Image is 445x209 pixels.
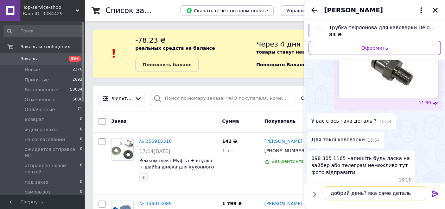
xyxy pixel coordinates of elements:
span: 1 799 ₴ [222,201,242,206]
span: 15:54 11.08.2025 [379,119,392,125]
span: Новые [25,67,40,73]
span: 098 305 1165 напишіть будь ласка на вайбер або телеграм неможливо тут фото відправити [311,155,411,176]
span: Принятые [25,77,49,83]
a: № 356915310 [139,139,172,144]
span: 0 [80,127,82,133]
span: 1 шт. [222,148,235,153]
input: Поиск по номеру заказа, ФИО покупателя, номеру телефона, Email, номеру накладной [151,92,295,105]
span: Сохраненные фильтры: [301,95,356,102]
span: 16:15 11.08.2025 [399,177,411,183]
span: Без рейтинга [271,159,304,164]
span: 142 ₴ [222,139,237,144]
img: :exclamation: [109,48,119,59]
span: 0 [80,179,82,185]
span: 0 [80,136,82,143]
span: 11:39 11.08.2025 [419,100,431,106]
span: [PERSON_NAME] [324,6,383,15]
button: Показать кнопки [310,190,319,199]
span: Трубка тефлонова для кавоварки Delonghi Длина: 350мм. Внутренний 2мм Внешний 4мм (5513213771) [329,24,435,31]
span: Отмененные [25,97,55,103]
a: Пополнить баланс [135,58,199,72]
span: У вас є ось така деталь ? [311,117,376,125]
span: Сумма [222,118,239,124]
div: Ваш ID: 3384429 [23,11,84,17]
span: 2370 [72,67,82,73]
a: Оформить [309,41,441,55]
span: отправлен новой почтой [25,162,80,175]
span: -78.23 ₴ [135,36,166,44]
span: 0 [80,162,82,175]
span: Покупатель [264,118,295,124]
b: реальных средств на балансе [135,45,215,51]
span: Заказ [111,118,126,124]
div: , чтоб и далее получать заказы [256,35,437,72]
a: № 356913089 [139,201,172,206]
span: 2692 [72,77,82,83]
span: Для такої кавоварки [311,136,365,143]
a: Фото товару [111,138,134,161]
a: Посмотреть товар [309,24,441,38]
span: Возврат [25,116,44,123]
span: 15:54 11.08.2025 [368,137,380,143]
span: самовывоз [25,189,50,195]
span: 71 [77,106,82,113]
span: [PHONE_NUMBER] [264,148,306,153]
span: Скачать отчет по пром-оплате [186,7,268,14]
textarea: добрий день? яка саме деталь [325,186,425,201]
button: Управление статусами [281,5,347,16]
b: Пополните Баланс [256,62,305,67]
img: Перехідник трубки помпи для ка ... [338,45,439,99]
img: 2932522640_w640_h640_trubka-teflonovaya-dlya.jpg [311,24,323,37]
span: Оплаченные [25,106,55,113]
span: ждем оплаты [25,127,57,133]
b: товары станут неактивны [256,49,324,55]
span: Через 4 дня [256,40,300,48]
span: Управление статусами [286,8,342,13]
span: Заказы [20,56,38,62]
span: Top-service-shop [23,4,76,11]
span: 53034 [70,87,82,93]
b: Пополнить баланс [143,62,191,67]
span: 99+ [69,56,81,62]
span: 0 [80,146,82,159]
span: 0 [80,189,82,195]
a: Ремкомплект Муфта + втулка + шайба шнека для кухонного комбайна Kenwood multione KHH326WH KHH300 ... [139,158,216,183]
button: Скачать отчет по пром-оплате [180,5,274,16]
h1: Список заказов [106,6,166,15]
span: Заказы и сообщения [20,44,70,50]
img: Фото товару [112,139,133,160]
span: 5800 [72,97,82,103]
a: [PERSON_NAME] [264,138,302,145]
span: 17:14[DATE] [139,148,170,154]
span: Выполненные [25,87,58,93]
button: Назад [310,6,318,14]
span: на согласовании [25,136,65,143]
span: 0 [80,116,82,123]
span: ожидается отправка НП [25,146,80,159]
button: [PERSON_NAME] [324,6,425,15]
span: 83 ₴ [329,32,342,37]
input: Поиск [4,25,83,37]
button: Закрыть [431,6,439,14]
span: Фильтры [112,95,132,102]
span: под заказ [25,179,48,185]
a: [PERSON_NAME] [264,201,302,207]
